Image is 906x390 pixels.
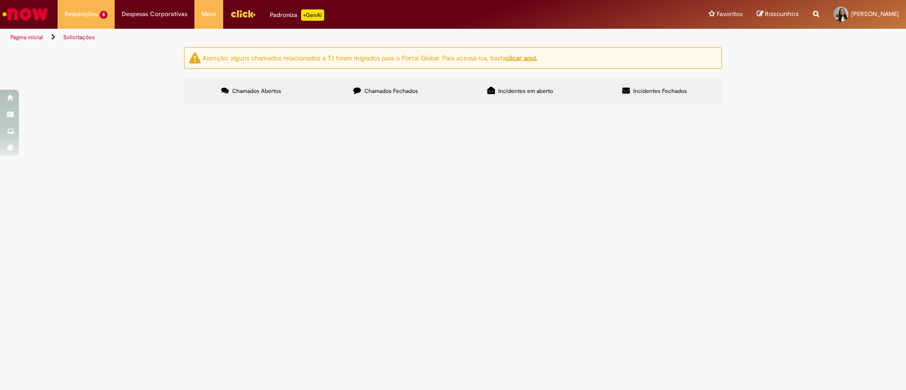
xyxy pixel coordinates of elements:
p: +GenAi [301,9,324,21]
ul: Trilhas de página [7,29,597,46]
span: Despesas Corporativas [122,9,187,19]
a: Rascunhos [757,10,799,19]
img: click_logo_yellow_360x200.png [230,7,256,21]
img: ServiceNow [1,5,50,24]
span: Rascunhos [765,9,799,18]
a: clicar aqui. [506,53,537,62]
span: [PERSON_NAME] [851,10,899,18]
a: Página inicial [10,33,43,41]
ng-bind-html: Atenção: alguns chamados relacionados a T.I foram migrados para o Portal Global. Para acessá-los,... [202,53,537,62]
div: Padroniza [270,9,324,21]
span: Chamados Abertos [232,87,281,95]
a: Solicitações [63,33,95,41]
span: Requisições [65,9,98,19]
span: Incidentes em aberto [498,87,553,95]
span: Incidentes Fechados [633,87,687,95]
span: Chamados Fechados [364,87,418,95]
span: 5 [100,11,108,19]
span: More [201,9,216,19]
span: Favoritos [717,9,743,19]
